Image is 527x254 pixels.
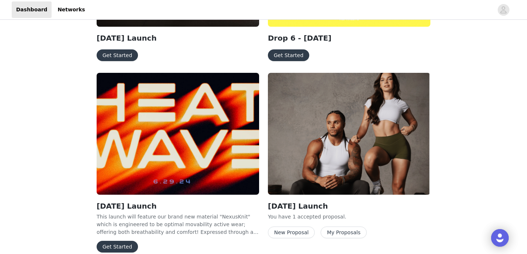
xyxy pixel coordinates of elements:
[268,227,315,238] button: New Proposal
[12,1,52,18] a: Dashboard
[53,1,89,18] a: Networks
[97,241,138,253] button: Get Started
[97,201,259,212] h2: [DATE] Launch
[268,73,430,195] img: Alphalete Athletics
[97,73,259,195] img: Alphalete Athletics
[268,201,430,212] h2: [DATE] Launch
[268,33,430,44] h2: Drop 6 - [DATE]
[491,229,509,247] div: Open Intercom Messenger
[500,4,507,16] div: avatar
[97,33,259,44] h2: [DATE] Launch
[268,49,309,61] button: Get Started
[268,213,430,221] p: You have 1 accepted proposal .
[321,227,367,238] button: My Proposals
[97,213,259,235] p: This launch will feature our brand new material "NexusKnit" which is engineered to be optimal mov...
[97,49,138,61] button: Get Started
